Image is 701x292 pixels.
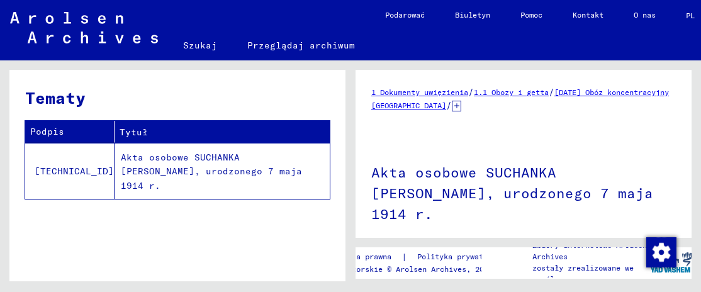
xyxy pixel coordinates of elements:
[168,30,232,60] a: Szukaj
[232,30,370,60] a: Przeglądaj archiwum
[549,86,554,98] font: /
[634,10,656,20] font: O nas
[10,12,158,43] img: Arolsen_neg.svg
[35,166,114,177] font: [TECHNICAL_ID]
[121,152,302,191] font: Akta osobowe SUCHANKA [PERSON_NAME], urodzonego 7 maja 1914 r.
[532,263,634,284] font: zostały zrealizowane we współpracy z
[385,10,425,20] font: Podarować
[371,87,468,97] a: 1 Dokumenty uwięzienia
[371,164,653,223] font: Akta osobowe SUCHANKA [PERSON_NAME], urodzonego 7 maja 1914 r.
[468,86,474,98] font: /
[247,40,355,51] font: Przeglądaj archiwum
[401,251,407,262] font: |
[474,87,549,97] a: 1.1 Obozy i getta
[646,237,676,267] img: Zmiana zgody
[417,252,505,261] font: Polityka prywatności
[30,126,64,137] font: Podpis
[455,10,490,20] font: Biuletyn
[25,87,86,108] font: Tematy
[646,237,676,267] div: Zmiana zgody
[317,250,401,264] a: Informacja prawna
[446,99,452,111] font: /
[686,11,695,20] font: PL
[183,40,217,51] font: Szukaj
[573,10,603,20] font: Kontakt
[407,250,520,264] a: Polityka prywatności
[520,10,542,20] font: Pomoc
[317,264,493,274] font: Prawa autorskie © Arolsen Archives, 2021
[120,126,148,138] font: Tytuł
